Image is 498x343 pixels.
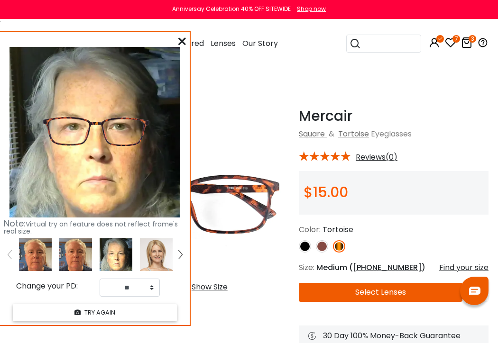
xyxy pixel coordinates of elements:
span: Virtual try on feature does not reflect frame's real size. [4,219,178,236]
img: 243627.png [19,238,52,271]
div: Find your size [439,262,489,273]
span: Medium ( ) [316,262,425,273]
span: Reviews(0) [356,153,397,162]
span: Tortoise [323,224,353,235]
img: 243626.png [59,238,92,271]
a: Tortoise [338,128,369,139]
span: Lenses [211,38,236,49]
i: 3 [469,35,476,43]
a: 7 [445,39,456,50]
span: & [327,128,336,139]
span: Eyeglasses [371,128,412,139]
span: Color: [299,224,321,235]
img: 238611.png [9,47,180,217]
button: TRY AGAIN [13,304,177,321]
div: Shop now [297,5,326,13]
img: chat [469,287,480,295]
div: Anniversay Celebration 40% OFF SITEWIDE [172,5,291,13]
span: Size: [299,262,314,273]
a: 3 [461,39,472,50]
span: $15.00 [304,182,348,202]
span: [PHONE_NUMBER] [353,262,422,273]
button: Select Lenses [299,283,462,302]
div: Show Size [192,281,228,293]
i: 7 [452,35,460,43]
img: right.png [178,250,182,259]
span: Note: [4,217,26,229]
img: original.png [38,101,155,161]
span: Our Story [242,38,278,49]
img: tryonModel7.png [140,238,173,271]
div: 30 Day 100% Money-Back Guarantee [308,330,479,342]
a: Square [299,128,325,139]
h1: Mercair [299,108,489,125]
img: left.png [8,250,11,259]
img: 238611.png [100,238,132,271]
a: Shop now [292,5,326,13]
